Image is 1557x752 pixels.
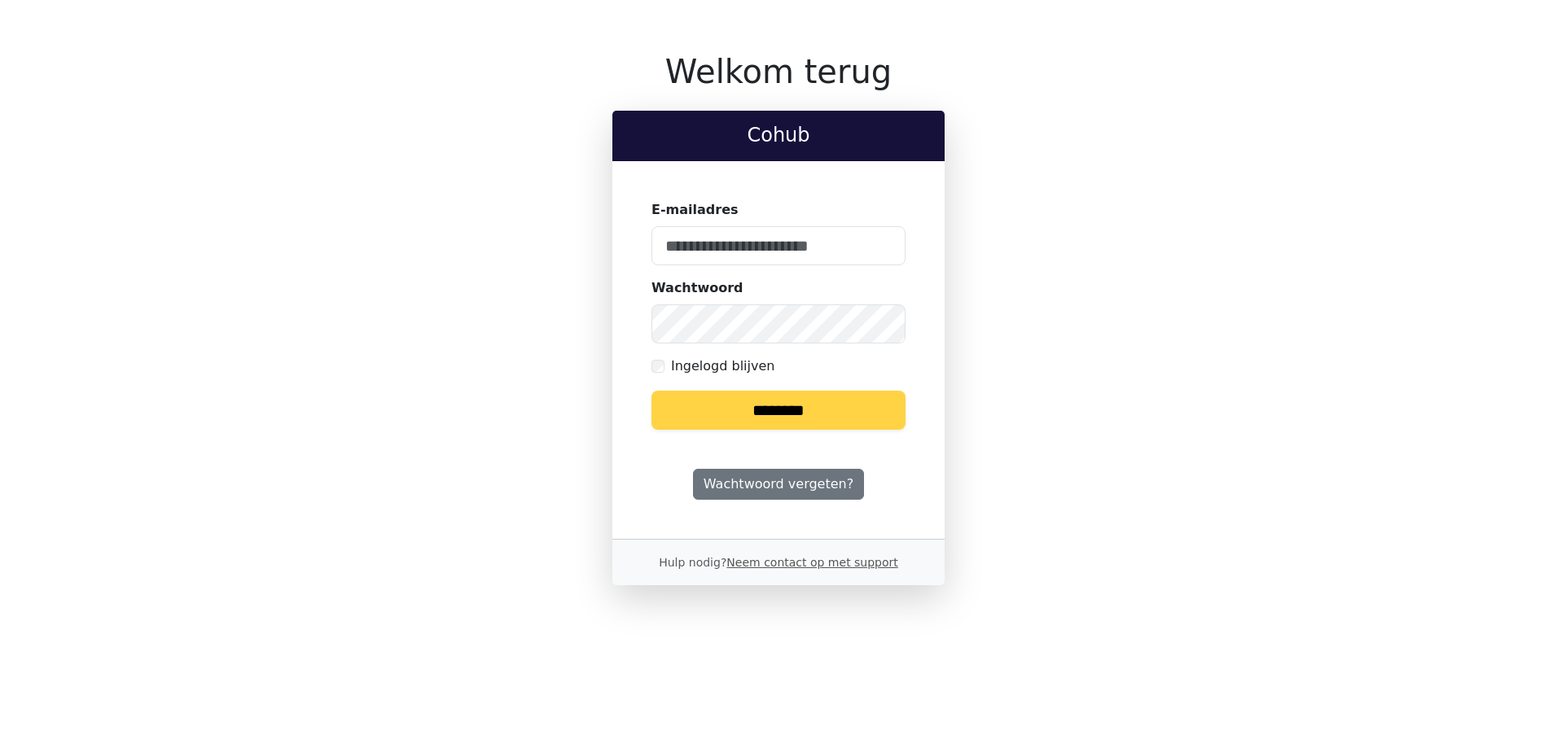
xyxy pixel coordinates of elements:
label: E-mailadres [651,200,739,220]
h2: Cohub [625,124,932,147]
h1: Welkom terug [612,52,945,91]
a: Wachtwoord vergeten? [693,469,864,500]
a: Neem contact op met support [726,556,897,569]
small: Hulp nodig? [659,556,898,569]
label: Wachtwoord [651,278,743,298]
label: Ingelogd blijven [671,356,774,376]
